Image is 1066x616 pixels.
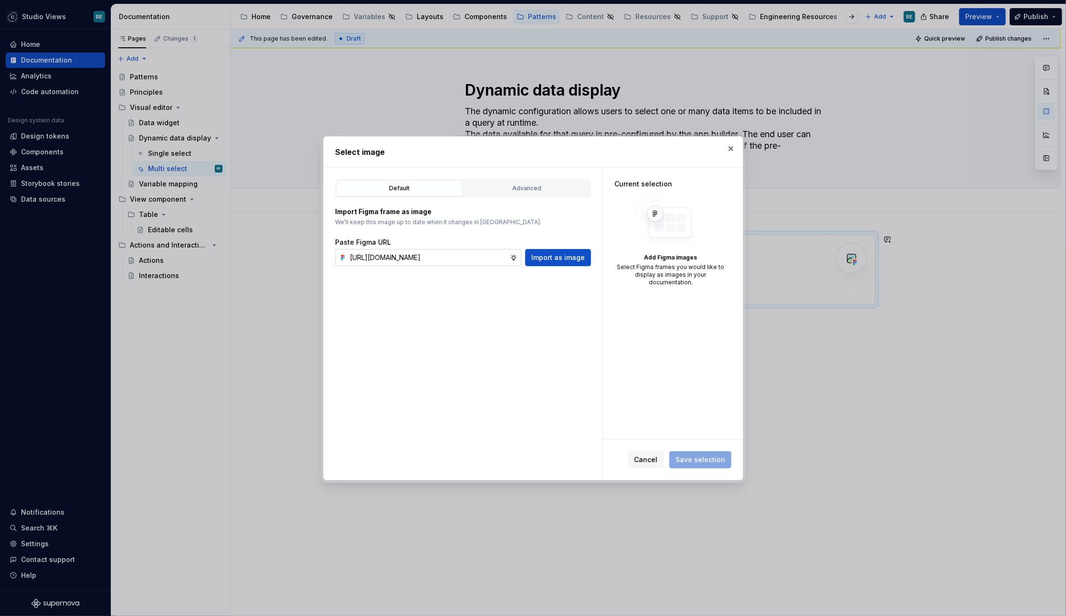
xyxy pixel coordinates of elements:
[634,455,657,465] span: Cancel
[335,218,591,226] p: We’ll keep this image up to date when it changes in [GEOGRAPHIC_DATA].
[531,253,585,262] span: Import as image
[335,146,731,158] h2: Select image
[525,249,591,266] button: Import as image
[467,184,587,193] div: Advanced
[614,263,727,286] div: Select Figma frames you would like to display as images in your documentation.
[628,451,664,468] button: Cancel
[614,179,727,189] div: Current selection
[339,184,459,193] div: Default
[614,254,727,261] div: Add Figma images
[335,238,391,247] label: Paste Figma URL
[335,207,591,216] p: Import Figma frame as image
[347,249,510,266] input: https://figma.com/file...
